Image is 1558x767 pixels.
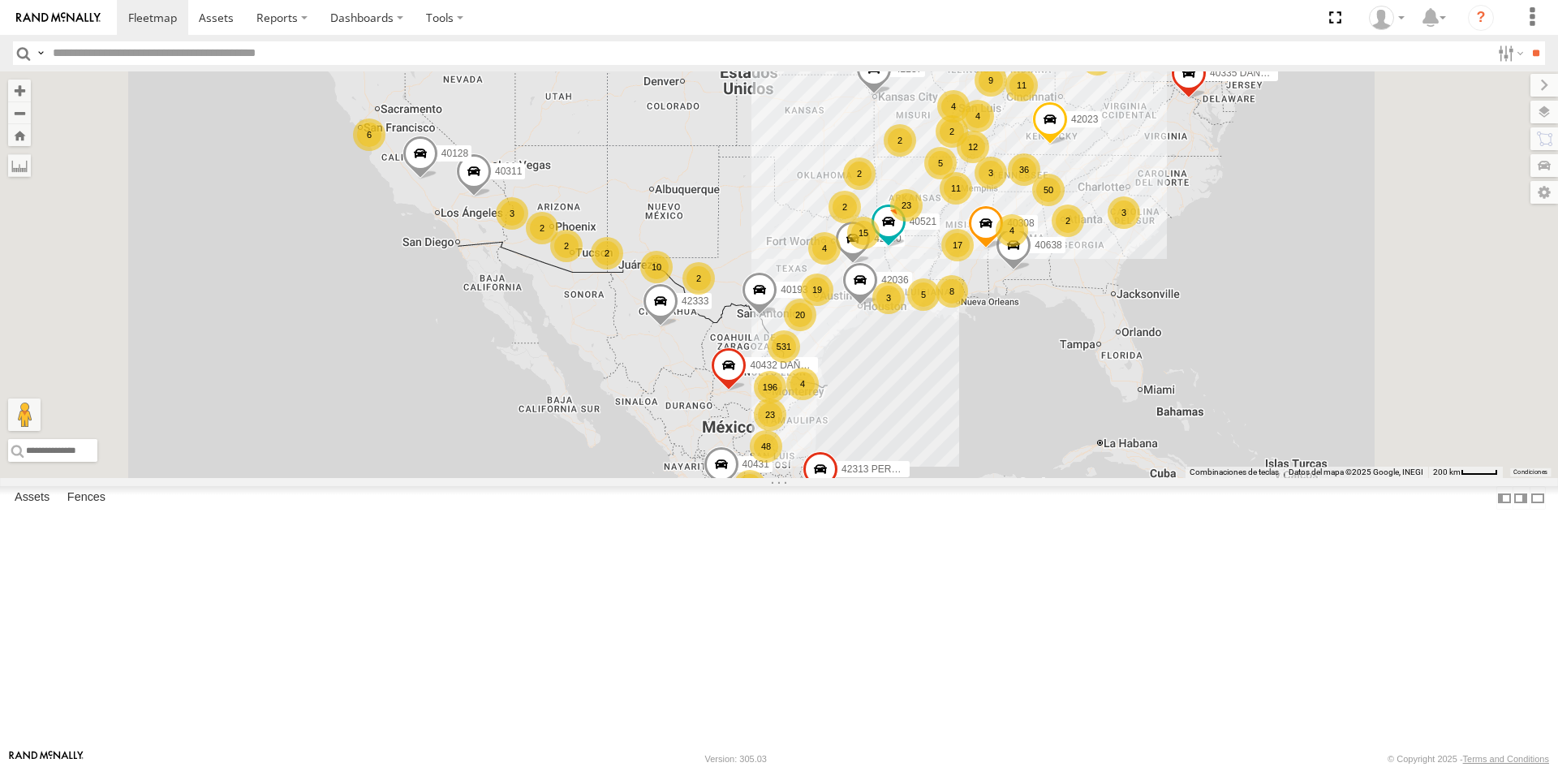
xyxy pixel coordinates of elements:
[1491,41,1526,65] label: Search Filter Options
[808,232,841,265] div: 4
[847,217,880,249] div: 15
[1513,469,1547,476] a: Condiciones
[1081,43,1113,75] div: 2
[1005,69,1038,101] div: 11
[441,148,468,159] span: 40128
[1433,468,1461,476] span: 200 km
[1210,67,1281,79] span: 40335 DAÑADO
[1035,239,1061,251] span: 40638
[1052,205,1084,237] div: 2
[1289,468,1423,476] span: Datos del mapa ©2025 Google, INEGI
[786,368,819,400] div: 4
[754,371,786,403] div: 196
[59,487,114,510] label: Fences
[591,237,623,269] div: 2
[705,754,767,764] div: Version: 305.03
[881,274,908,286] span: 42036
[8,154,31,177] label: Measure
[1008,153,1040,186] div: 36
[884,124,916,157] div: 2
[941,229,974,261] div: 17
[924,147,957,179] div: 5
[1032,174,1065,206] div: 50
[1071,113,1098,124] span: 42023
[1108,196,1140,229] div: 3
[781,283,807,295] span: 40193
[1513,486,1529,510] label: Dock Summary Table to the Right
[750,360,821,371] span: 40432 DAÑADO
[750,430,782,463] div: 48
[734,470,766,502] div: 188
[828,191,861,223] div: 2
[890,189,923,222] div: 23
[550,230,583,262] div: 2
[962,100,994,132] div: 4
[975,64,1007,97] div: 9
[742,459,769,470] span: 40431
[6,487,58,510] label: Assets
[1363,6,1410,30] div: Gabriela Espinoza
[936,115,968,148] div: 2
[784,299,816,331] div: 20
[1007,217,1034,228] span: 40308
[1388,754,1549,764] div: © Copyright 2025 -
[8,80,31,101] button: Zoom in
[8,101,31,124] button: Zoom out
[16,12,101,24] img: rand-logo.svg
[9,751,84,767] a: Visit our Website
[910,216,936,227] span: 40521
[1530,181,1558,204] label: Map Settings
[682,295,708,307] span: 42333
[907,278,940,311] div: 5
[1468,5,1494,31] i: ?
[526,212,558,244] div: 2
[843,157,876,190] div: 2
[975,157,1007,189] div: 3
[1530,486,1546,510] label: Hide Summary Table
[940,172,972,205] div: 11
[682,262,715,295] div: 2
[495,166,522,177] span: 40311
[1463,754,1549,764] a: Terms and Conditions
[496,197,528,230] div: 3
[8,124,31,146] button: Zoom Home
[936,275,968,308] div: 8
[1428,467,1503,478] button: Escala del mapa: 200 km por 42 píxeles
[1496,486,1513,510] label: Dock Summary Table to the Left
[872,282,905,314] div: 3
[937,90,970,123] div: 4
[996,214,1028,247] div: 4
[895,63,922,75] span: 42237
[841,463,915,475] span: 42313 PERDIDO
[957,131,989,163] div: 12
[801,274,833,306] div: 19
[353,118,385,151] div: 6
[34,41,47,65] label: Search Query
[768,330,800,363] div: 531
[1190,467,1279,478] button: Combinaciones de teclas
[754,399,786,431] div: 23
[8,399,41,431] button: Arrastra el hombrecito naranja al mapa para abrir Street View
[640,251,673,283] div: 10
